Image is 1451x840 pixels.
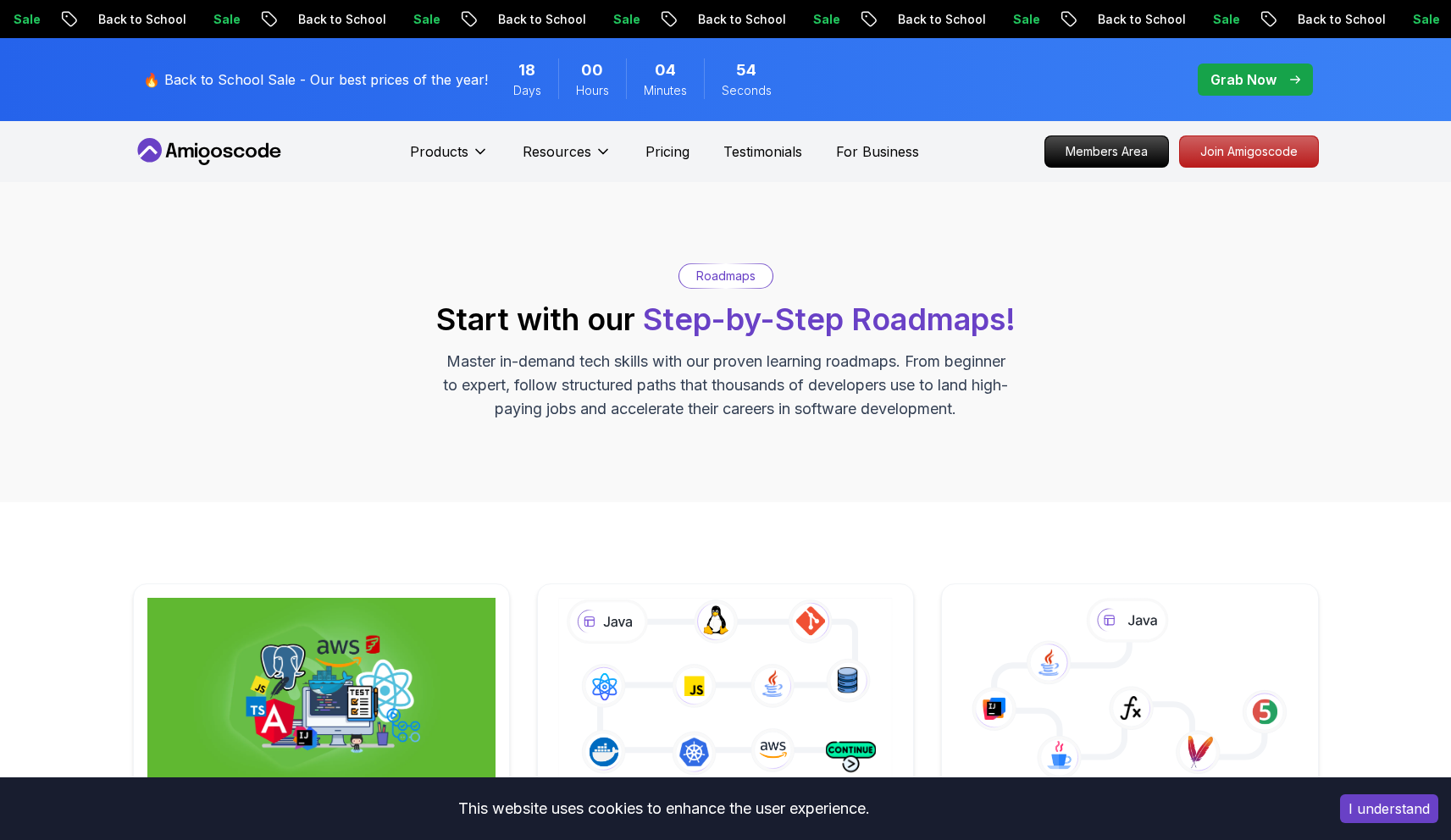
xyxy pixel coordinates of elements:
[645,141,690,162] a: Pricing
[1210,69,1277,90] p: Grab Now
[1340,794,1438,823] button: Accept cookies
[13,790,1315,827] div: This website uses cookies to enhance the user experience.
[143,69,488,90] p: 🔥 Back to School Sale - Our best prices of the year!
[523,141,591,162] p: Resources
[643,301,1016,338] span: Step-by-Step Roadmaps!
[410,141,468,162] p: Products
[518,58,535,82] span: 18 Days
[441,350,1011,421] p: Master in-demand tech skills with our proven learning roadmaps. From beginner to expert, follow s...
[147,598,496,781] img: Full Stack Professional v2
[84,11,199,28] p: Back to School
[1180,136,1318,167] p: Join Amigoscode
[436,302,1016,336] h2: Start with our
[655,58,676,82] span: 4 Minutes
[410,141,489,175] button: Products
[199,11,253,28] p: Sale
[799,11,853,28] p: Sale
[644,82,687,99] span: Minutes
[284,11,399,28] p: Back to School
[723,141,802,162] a: Testimonials
[576,82,609,99] span: Hours
[399,11,453,28] p: Sale
[836,141,919,162] a: For Business
[684,11,799,28] p: Back to School
[581,58,603,82] span: 0 Hours
[1283,11,1398,28] p: Back to School
[736,58,756,82] span: 54 Seconds
[999,11,1053,28] p: Sale
[484,11,599,28] p: Back to School
[513,82,541,99] span: Days
[523,141,612,175] button: Resources
[722,82,772,99] span: Seconds
[1199,11,1253,28] p: Sale
[599,11,653,28] p: Sale
[1083,11,1199,28] p: Back to School
[1044,135,1169,168] a: Members Area
[883,11,999,28] p: Back to School
[1179,135,1319,168] a: Join Amigoscode
[696,268,756,285] p: Roadmaps
[1045,136,1168,167] p: Members Area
